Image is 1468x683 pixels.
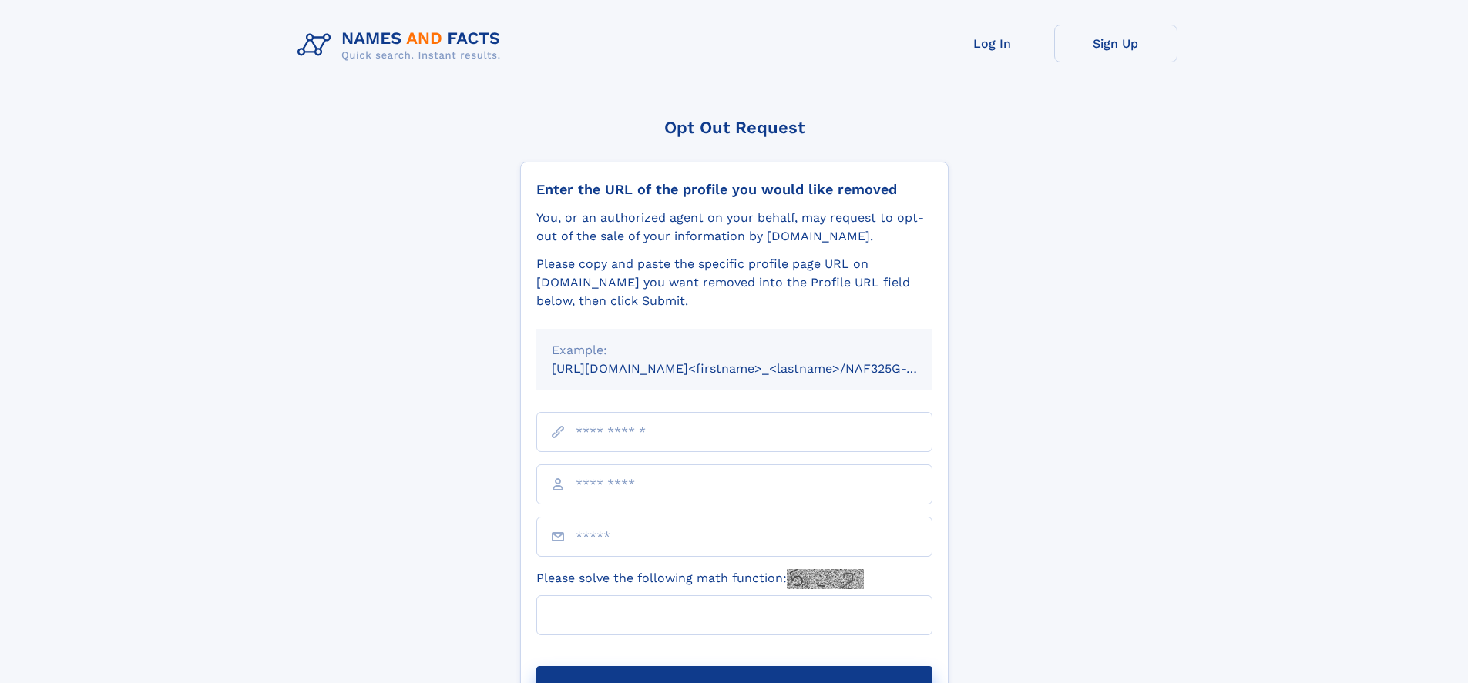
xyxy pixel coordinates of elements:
[536,569,864,589] label: Please solve the following math function:
[536,255,932,310] div: Please copy and paste the specific profile page URL on [DOMAIN_NAME] you want removed into the Pr...
[931,25,1054,62] a: Log In
[552,361,962,376] small: [URL][DOMAIN_NAME]<firstname>_<lastname>/NAF325G-xxxxxxxx
[536,181,932,198] div: Enter the URL of the profile you would like removed
[1054,25,1177,62] a: Sign Up
[552,341,917,360] div: Example:
[291,25,513,66] img: Logo Names and Facts
[536,209,932,246] div: You, or an authorized agent on your behalf, may request to opt-out of the sale of your informatio...
[520,118,949,137] div: Opt Out Request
